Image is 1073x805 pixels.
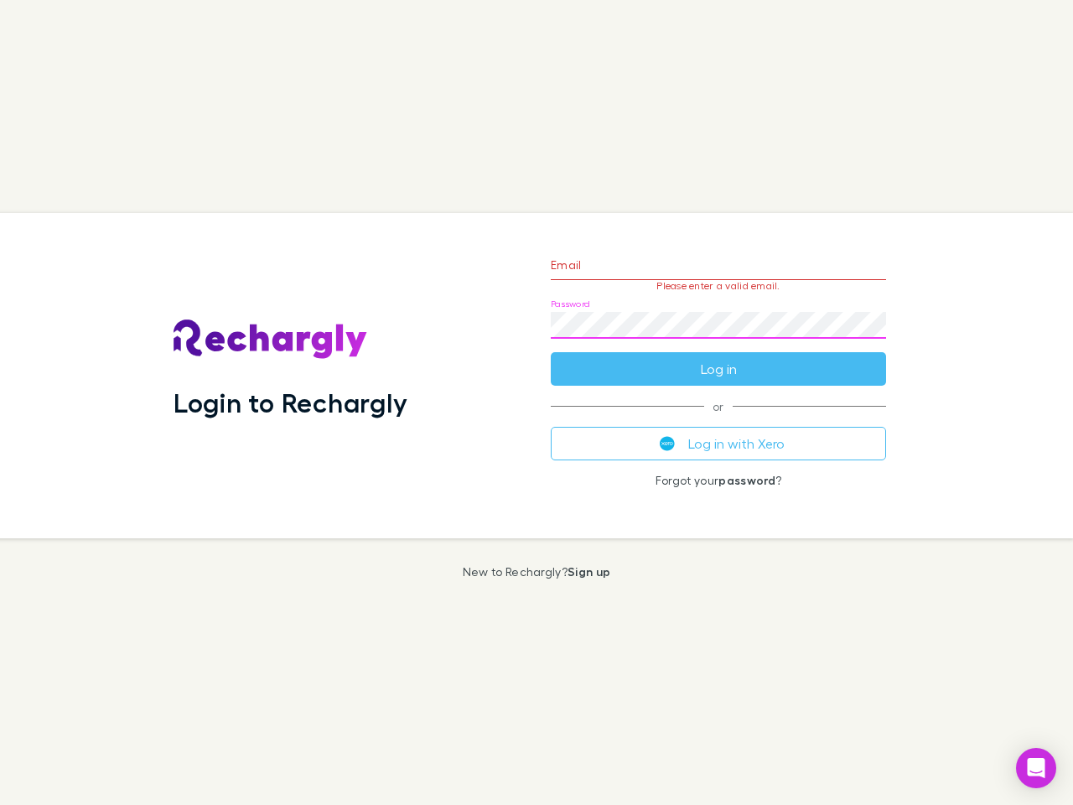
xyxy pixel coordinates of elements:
[718,473,775,487] a: password
[174,319,368,360] img: Rechargly's Logo
[174,387,407,418] h1: Login to Rechargly
[551,352,886,386] button: Log in
[660,436,675,451] img: Xero's logo
[551,427,886,460] button: Log in with Xero
[551,474,886,487] p: Forgot your ?
[1016,748,1056,788] div: Open Intercom Messenger
[568,564,610,579] a: Sign up
[463,565,611,579] p: New to Rechargly?
[551,280,886,292] p: Please enter a valid email.
[551,298,590,310] label: Password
